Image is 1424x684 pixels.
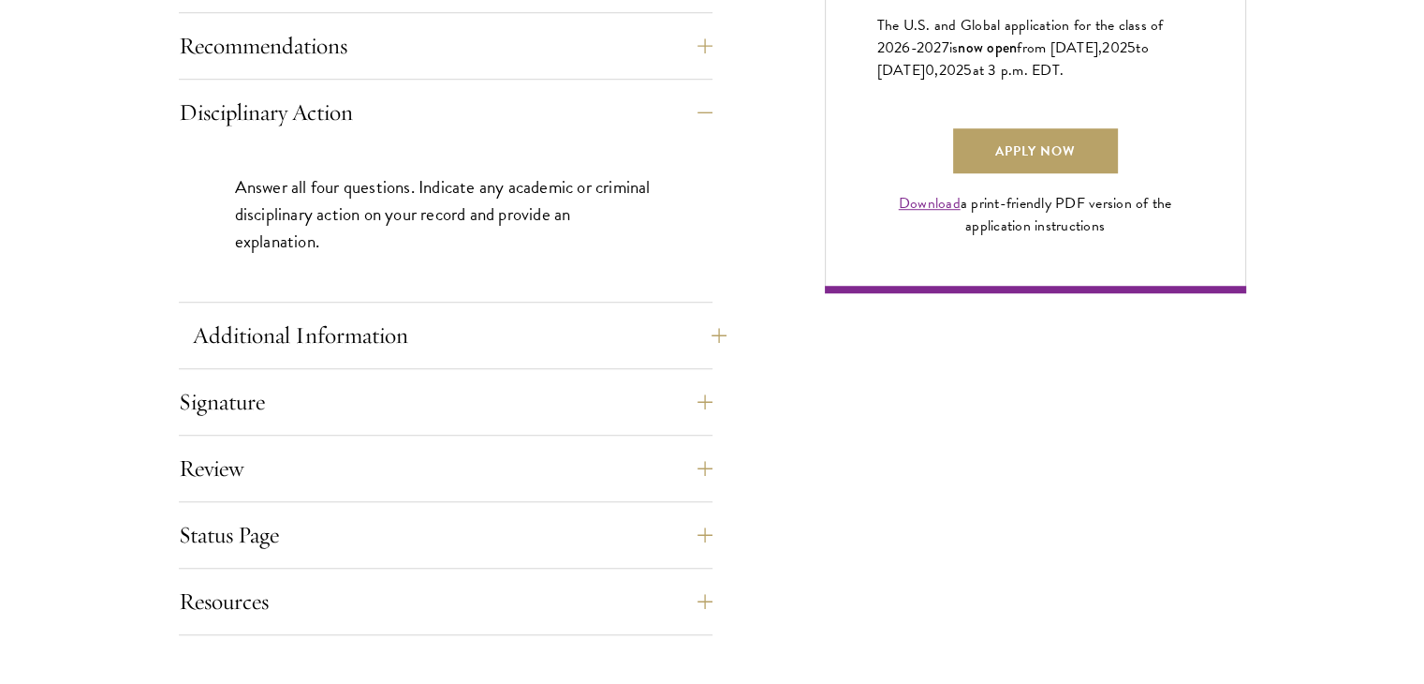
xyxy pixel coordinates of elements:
a: Download [899,192,961,215]
span: 202 [1102,37,1127,59]
a: Apply Now [953,128,1118,173]
span: 0 [925,59,934,82]
span: at 3 p.m. EDT. [973,59,1064,82]
span: 202 [939,59,964,82]
button: Additional Information [193,313,727,358]
span: 5 [1127,37,1136,59]
p: Answer all four questions. Indicate any academic or criminal disciplinary action on your record a... [235,173,656,255]
button: Signature [179,379,712,424]
span: 7 [942,37,949,59]
span: The U.S. and Global application for the class of 202 [877,14,1164,59]
button: Resources [179,579,712,624]
span: now open [958,37,1017,58]
span: 6 [902,37,910,59]
span: 5 [963,59,972,82]
button: Disciplinary Action [179,90,712,135]
span: to [DATE] [877,37,1149,82]
button: Recommendations [179,23,712,68]
span: -202 [911,37,942,59]
div: a print-friendly PDF version of the application instructions [877,192,1194,237]
button: Status Page [179,513,712,558]
button: Review [179,446,712,491]
span: is [949,37,959,59]
span: , [934,59,938,82]
span: from [DATE], [1017,37,1102,59]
